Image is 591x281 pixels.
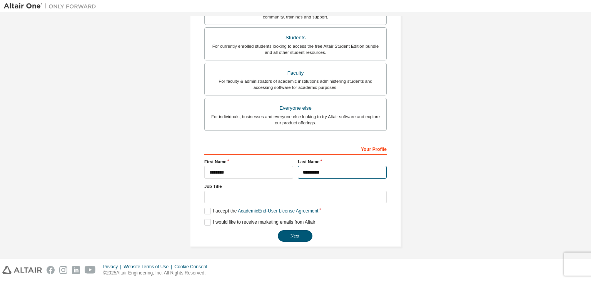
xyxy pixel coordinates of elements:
[209,68,382,79] div: Faculty
[47,266,55,274] img: facebook.svg
[59,266,67,274] img: instagram.svg
[124,264,174,270] div: Website Terms of Use
[204,159,293,165] label: First Name
[209,103,382,114] div: Everyone else
[2,266,42,274] img: altair_logo.svg
[209,43,382,55] div: For currently enrolled students looking to access the free Altair Student Edition bundle and all ...
[278,230,312,242] button: Next
[72,266,80,274] img: linkedin.svg
[204,183,387,189] label: Job Title
[85,266,96,274] img: youtube.svg
[209,78,382,90] div: For faculty & administrators of academic institutions administering students and accessing softwa...
[298,159,387,165] label: Last Name
[103,264,124,270] div: Privacy
[209,32,382,43] div: Students
[238,208,318,214] a: Academic End-User License Agreement
[204,142,387,155] div: Your Profile
[209,114,382,126] div: For individuals, businesses and everyone else looking to try Altair software and explore our prod...
[174,264,212,270] div: Cookie Consent
[4,2,100,10] img: Altair One
[204,219,315,226] label: I would like to receive marketing emails from Altair
[204,208,318,214] label: I accept the
[103,270,212,276] p: © 2025 Altair Engineering, Inc. All Rights Reserved.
